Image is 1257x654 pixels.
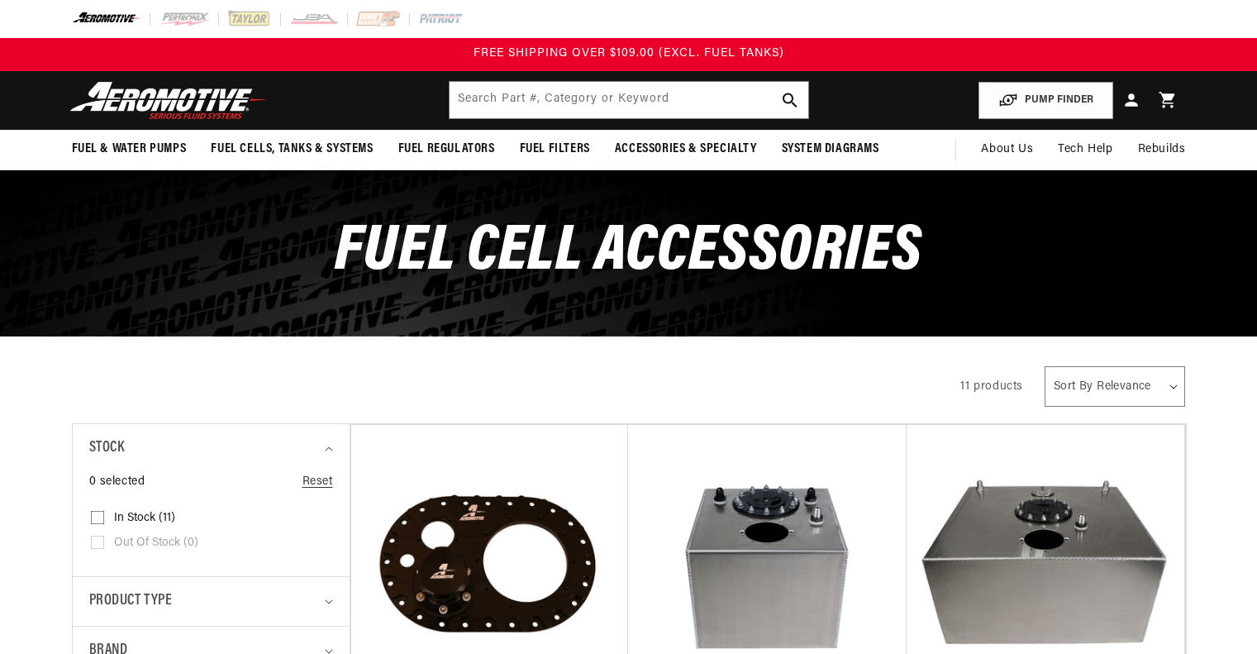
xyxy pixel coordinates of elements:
button: search button [772,82,808,118]
a: About Us [969,130,1045,169]
span: Product type [89,590,173,613]
span: Stock [89,437,125,461]
button: PUMP FINDER [978,82,1113,119]
summary: Tech Help [1045,130,1125,169]
summary: System Diagrams [769,130,892,169]
span: Fuel Cell Accessories [335,220,921,285]
span: Out of stock (0) [114,536,198,551]
span: System Diagrams [782,141,879,158]
img: Aeromotive [65,81,272,120]
span: In stock (11) [114,511,175,526]
span: Fuel Cells, Tanks & Systems [211,141,373,158]
summary: Product type (0 selected) [89,577,333,626]
span: Fuel & Water Pumps [72,141,187,158]
span: About Us [981,143,1033,155]
span: Fuel Filters [520,141,590,158]
span: Fuel Regulators [398,141,495,158]
summary: Fuel Cells, Tanks & Systems [198,130,385,169]
summary: Fuel Filters [507,130,602,169]
summary: Stock (0 selected) [89,424,333,473]
a: Reset [302,473,333,491]
summary: Fuel & Water Pumps [60,130,199,169]
span: Tech Help [1058,141,1112,159]
summary: Fuel Regulators [386,130,507,169]
span: Rebuilds [1138,141,1186,159]
span: 0 selected [89,473,145,491]
span: FREE SHIPPING OVER $109.00 (EXCL. FUEL TANKS) [474,47,784,60]
input: Search by Part Number, Category or Keyword [450,82,808,118]
summary: Accessories & Specialty [602,130,769,169]
span: Accessories & Specialty [615,141,757,158]
span: 11 products [960,380,1023,393]
summary: Rebuilds [1126,130,1198,169]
